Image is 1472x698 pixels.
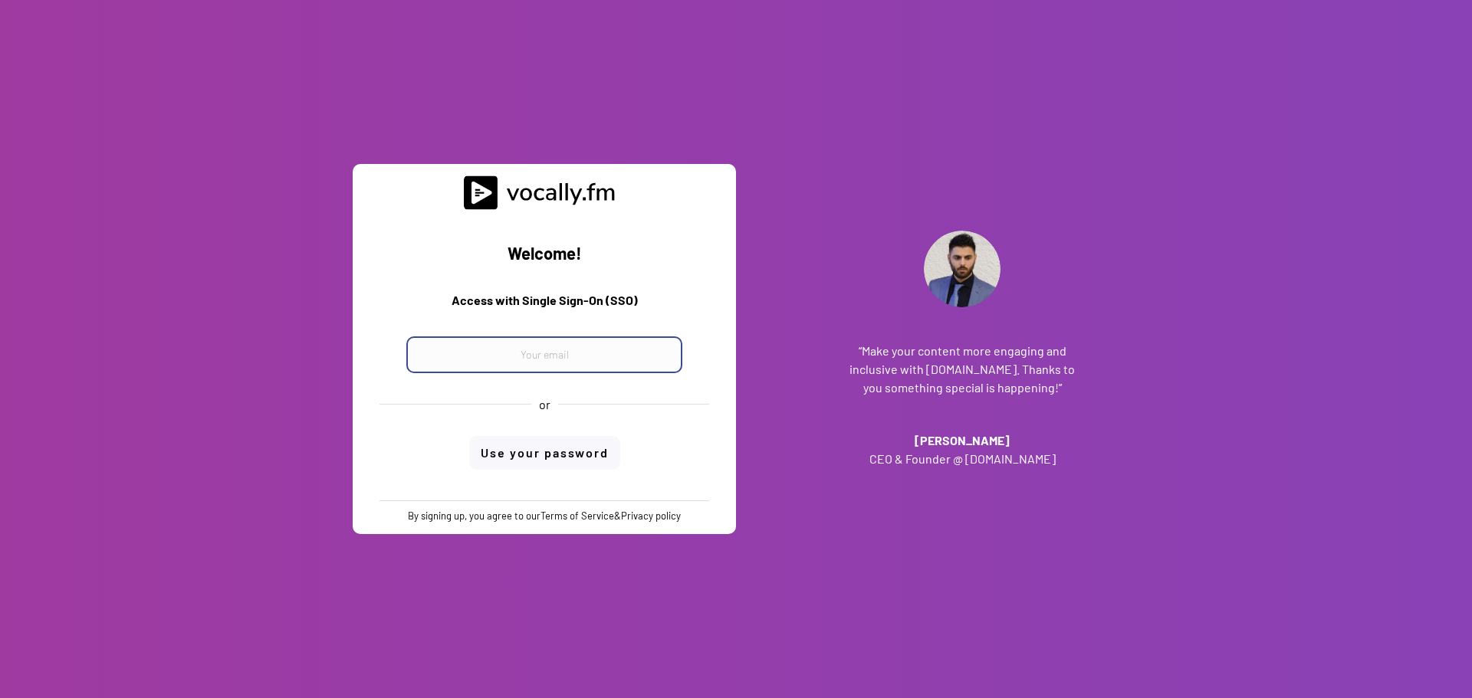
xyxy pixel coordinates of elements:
h3: “Make your content more engaging and inclusive with [DOMAIN_NAME]. Thanks to you something specia... [847,342,1077,397]
input: Your email [406,336,682,373]
a: Privacy policy [621,510,681,522]
a: Terms of Service [540,510,614,522]
div: or [539,396,550,413]
img: vocally%20logo.svg [464,175,625,210]
div: By signing up, you agree to our & [408,509,681,523]
h2: Welcome! [364,241,724,268]
button: Use your password [469,436,620,470]
h3: CEO & Founder @ [DOMAIN_NAME] [847,450,1077,468]
h3: [PERSON_NAME] [847,431,1077,450]
h3: Access with Single Sign-On (SSO) [364,291,724,319]
img: Addante_Profile.png [924,231,1001,307]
